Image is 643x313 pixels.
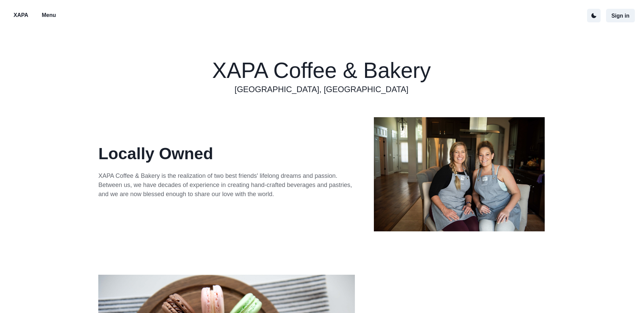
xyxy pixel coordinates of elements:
p: XAPA [14,11,28,19]
p: XAPA Coffee & Bakery is the realization of two best friends' lifelong dreams and passion. Between... [98,171,355,199]
h1: XAPA Coffee & Bakery [212,58,431,83]
button: active dark theme mode [587,9,601,22]
img: xapa owners [374,117,545,231]
p: Menu [42,11,56,19]
a: [GEOGRAPHIC_DATA], [GEOGRAPHIC_DATA] [235,83,408,96]
button: Sign in [606,9,635,22]
p: Locally Owned [98,142,355,166]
